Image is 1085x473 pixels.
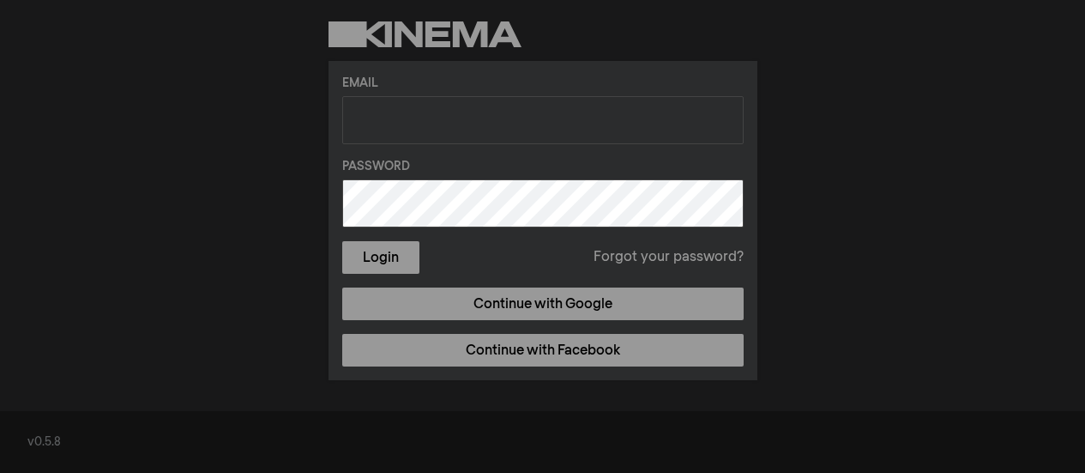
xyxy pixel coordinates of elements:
label: Password [342,158,744,176]
a: Forgot your password? [594,247,744,268]
button: Login [342,241,419,274]
label: Email [342,75,744,93]
div: v0.5.8 [27,434,1058,452]
a: Continue with Facebook [342,334,744,367]
a: Continue with Google [342,288,744,320]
